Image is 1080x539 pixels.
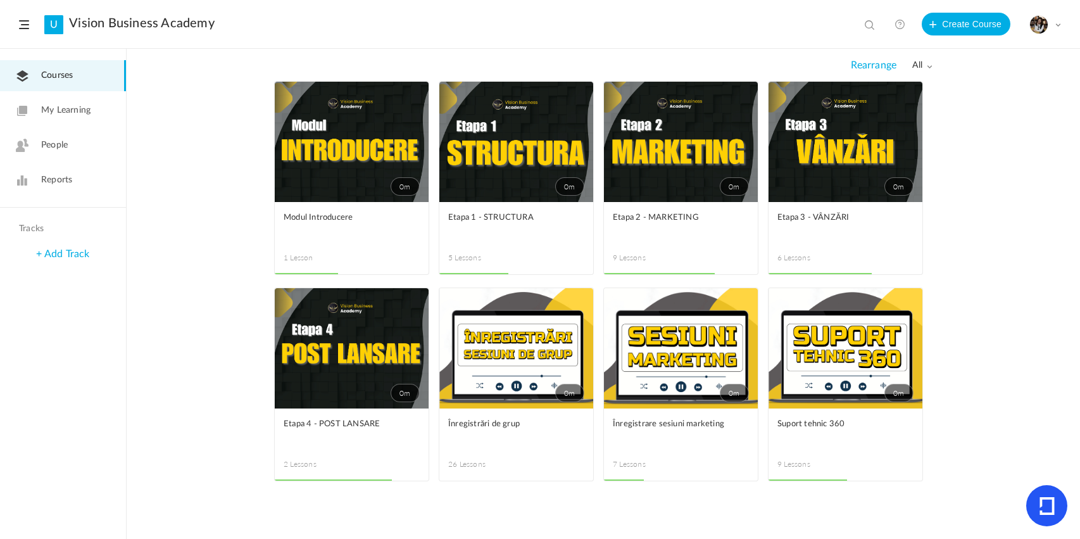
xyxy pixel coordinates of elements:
[777,211,895,225] span: Etapa 3 - VÂNZĂRI
[777,417,914,446] a: Suport tehnic 360
[613,211,749,239] a: Etapa 2 - MARKETING
[777,417,895,431] span: Suport tehnic 360
[613,459,681,470] span: 7 Lessons
[777,252,846,263] span: 6 Lessons
[555,177,584,196] span: 0m
[720,177,749,196] span: 0m
[41,69,73,82] span: Courses
[851,60,896,72] span: Rearrange
[19,224,104,234] h4: Tracks
[604,82,758,202] a: 0m
[613,252,681,263] span: 9 Lessons
[1030,16,1048,34] img: tempimagehs7pti.png
[448,211,565,225] span: Etapa 1 - STRUCTURA
[275,82,429,202] a: 0m
[613,417,749,446] a: Înregistrare sesiuni marketing
[439,82,593,202] a: 0m
[777,459,846,470] span: 9 Lessons
[284,211,420,239] a: Modul Introducere
[44,15,63,34] a: U
[284,417,420,446] a: Etapa 4 - POST LANSARE
[439,288,593,409] a: 0m
[912,60,932,71] span: all
[41,104,91,117] span: My Learning
[391,384,420,402] span: 0m
[275,288,429,409] a: 0m
[448,417,565,431] span: Înregistrări de grup
[448,211,584,239] a: Etapa 1 - STRUCTURA
[284,252,352,263] span: 1 Lesson
[36,249,89,259] a: + Add Track
[922,13,1010,35] button: Create Course
[769,82,922,202] a: 0m
[69,16,215,31] a: Vision Business Academy
[613,211,730,225] span: Etapa 2 - MARKETING
[769,288,922,409] a: 0m
[884,384,914,402] span: 0m
[448,459,517,470] span: 26 Lessons
[448,417,584,446] a: Înregistrări de grup
[284,459,352,470] span: 2 Lessons
[720,384,749,402] span: 0m
[884,177,914,196] span: 0m
[41,174,72,187] span: Reports
[284,211,401,225] span: Modul Introducere
[613,417,730,431] span: Înregistrare sesiuni marketing
[284,417,401,431] span: Etapa 4 - POST LANSARE
[391,177,420,196] span: 0m
[448,252,517,263] span: 5 Lessons
[41,139,68,152] span: People
[604,288,758,409] a: 0m
[777,211,914,239] a: Etapa 3 - VÂNZĂRI
[555,384,584,402] span: 0m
